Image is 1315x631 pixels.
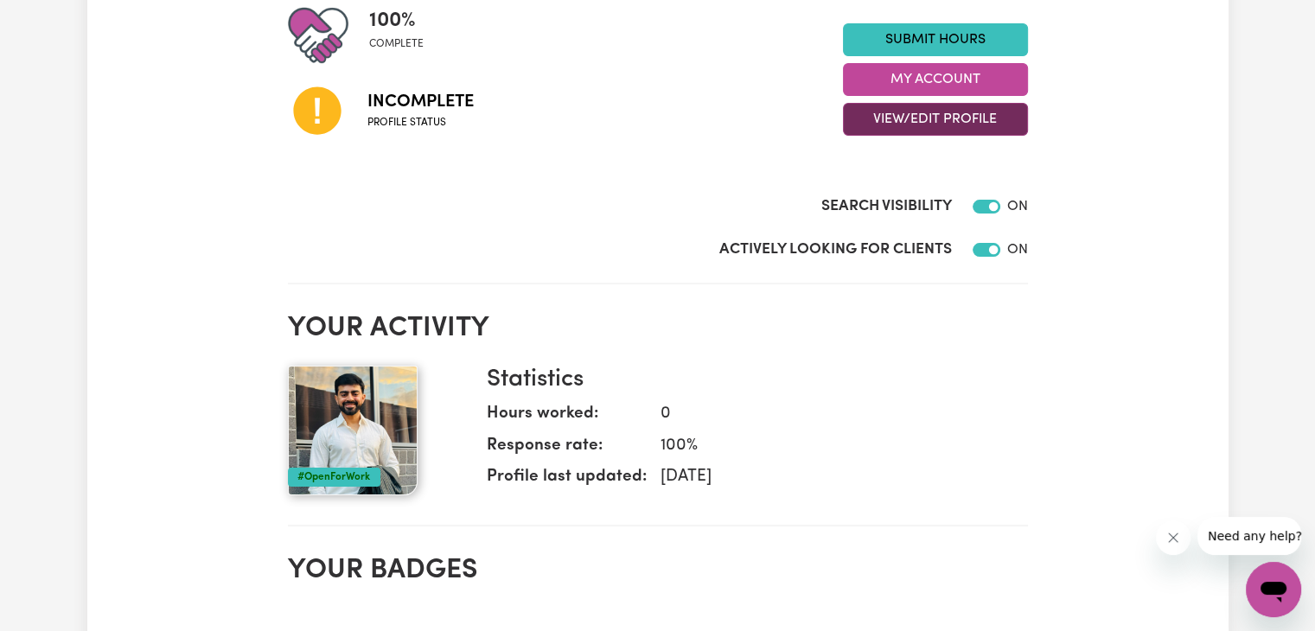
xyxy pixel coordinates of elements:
[1007,243,1028,257] span: ON
[487,465,647,497] dt: Profile last updated:
[821,195,952,218] label: Search Visibility
[1197,517,1301,555] iframe: Message from company
[719,239,952,261] label: Actively Looking for Clients
[1156,520,1191,555] iframe: Close message
[1246,562,1301,617] iframe: Button to launch messaging window
[487,366,1014,395] h3: Statistics
[10,12,105,26] span: Need any help?
[843,63,1028,96] button: My Account
[487,434,647,466] dt: Response rate:
[487,402,647,434] dt: Hours worked:
[647,465,1014,490] dd: [DATE]
[288,366,418,495] img: Your profile picture
[288,554,1028,587] h2: Your badges
[369,5,424,36] span: 100 %
[367,115,474,131] span: Profile status
[647,434,1014,459] dd: 100 %
[369,5,437,66] div: Profile completeness: 100%
[367,89,474,115] span: Incomplete
[1007,200,1028,214] span: ON
[647,402,1014,427] dd: 0
[843,103,1028,136] button: View/Edit Profile
[843,23,1028,56] a: Submit Hours
[369,36,424,52] span: complete
[288,468,380,487] div: #OpenForWork
[288,312,1028,345] h2: Your activity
